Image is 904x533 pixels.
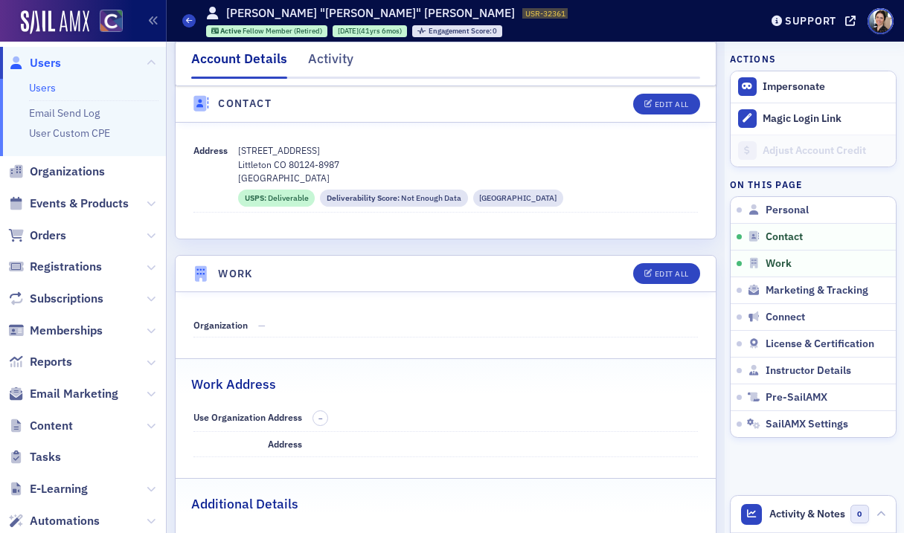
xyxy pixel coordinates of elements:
[308,49,353,77] div: Activity
[30,418,73,434] span: Content
[191,494,298,514] h2: Additional Details
[338,26,402,36] div: (41yrs 6mos)
[338,26,359,36] span: [DATE]
[766,364,851,378] span: Instructor Details
[8,354,72,370] a: Reports
[238,171,698,184] p: [GEOGRAPHIC_DATA]
[193,411,302,423] span: Use Organization Address
[218,266,253,282] h4: Work
[238,143,698,157] p: [STREET_ADDRESS]
[218,96,272,112] h4: Contact
[89,10,123,35] a: View Homepage
[21,10,89,34] img: SailAMX
[730,178,897,191] h4: On this page
[30,259,102,275] span: Registrations
[763,144,888,158] div: Adjust Account Credit
[8,164,105,180] a: Organizations
[193,144,228,156] span: Address
[763,80,825,94] button: Impersonate
[766,391,827,404] span: Pre-SailAMX
[30,196,129,212] span: Events & Products
[633,94,700,114] button: Edit All
[785,14,836,28] div: Support
[766,337,874,351] span: License & Certification
[320,190,467,207] div: Deliverability Score: Not Enough Data
[327,193,401,204] span: Deliverability Score :
[30,323,103,339] span: Memberships
[633,263,700,284] button: Edit All
[238,190,315,207] div: USPS: Deliverable
[763,112,888,126] div: Magic Login Link
[766,230,803,244] span: Contact
[731,103,896,135] button: Magic Login Link
[473,190,564,207] div: Residential Street
[8,227,66,244] a: Orders
[8,481,88,497] a: E-Learning
[191,49,287,79] div: Account Details
[412,25,502,37] div: Engagement Score: 0
[30,227,66,244] span: Orders
[8,323,103,339] a: Memberships
[769,506,845,522] span: Activity & Notes
[268,438,302,450] span: Address
[525,8,565,19] span: USR-32361
[30,291,103,307] span: Subscriptions
[850,505,869,523] span: 0
[191,375,276,394] h2: Work Address
[206,25,328,37] div: Active: Active: Fellow Member (Retired)
[29,106,100,120] a: Email Send Log
[220,26,243,36] span: Active
[243,26,322,36] span: Fellow Member (Retired)
[29,81,56,94] a: Users
[868,8,894,34] span: Profile
[766,284,868,297] span: Marketing & Tracking
[8,291,103,307] a: Subscriptions
[731,135,896,167] a: Adjust Account Credit
[766,204,809,217] span: Personal
[258,319,266,331] span: —
[30,164,105,180] span: Organizations
[8,55,61,71] a: Users
[730,52,776,65] h4: Actions
[766,311,805,324] span: Connect
[8,513,100,529] a: Automations
[8,449,61,465] a: Tasks
[8,386,118,402] a: Email Marketing
[30,55,61,71] span: Users
[429,28,498,36] div: 0
[245,193,268,204] span: USPS :
[333,25,407,37] div: 1984-02-06 00:00:00
[8,196,129,212] a: Events & Products
[655,100,689,109] div: Edit All
[766,418,848,431] span: SailAMX Settings
[29,126,110,140] a: User Custom CPE
[8,259,102,275] a: Registrations
[318,413,323,424] span: –
[766,257,792,271] span: Work
[30,449,61,465] span: Tasks
[30,513,100,529] span: Automations
[429,26,493,36] span: Engagement Score :
[211,26,323,36] a: Active Fellow Member (Retired)
[655,270,689,278] div: Edit All
[30,386,118,402] span: Email Marketing
[30,481,88,497] span: E-Learning
[193,319,248,331] span: Organization
[226,5,515,22] h1: [PERSON_NAME] "[PERSON_NAME]" [PERSON_NAME]
[30,354,72,370] span: Reports
[238,158,698,171] p: Littleton CO 80124-8987
[100,10,123,33] img: SailAMX
[8,418,73,434] a: Content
